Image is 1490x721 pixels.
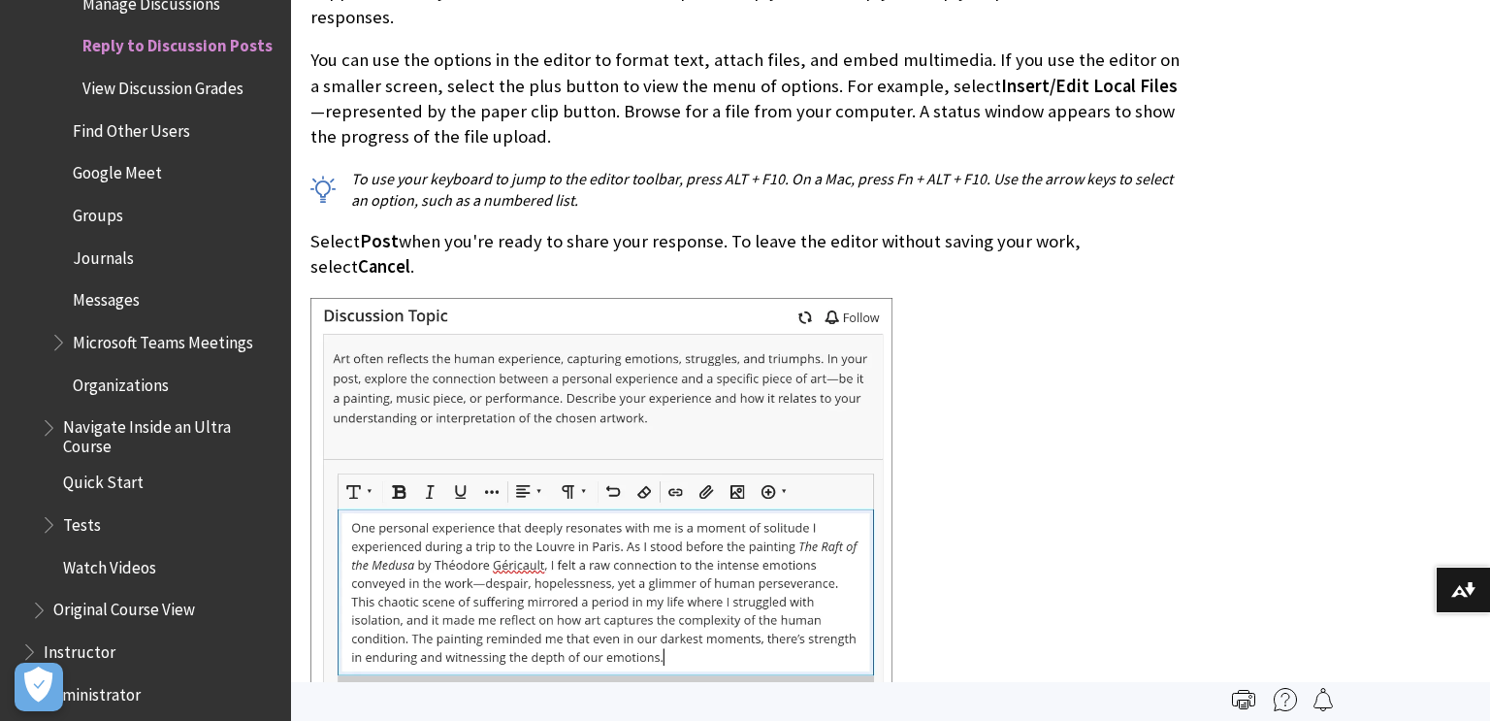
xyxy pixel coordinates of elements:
[310,229,1183,279] p: Select when you're ready to share your response. To leave the editor without saving your work, se...
[73,369,169,395] span: Organizations
[63,411,277,457] span: Navigate Inside an Ultra Course
[73,326,253,352] span: Microsoft Teams Meetings
[63,467,144,493] span: Quick Start
[310,168,1183,212] p: To use your keyboard to jump to the editor toolbar, press ALT + F10. On a Mac, press Fn + ALT + F...
[73,199,123,225] span: Groups
[44,678,141,705] span: Administrator
[53,594,195,620] span: Original Course View
[360,230,399,252] span: Post
[82,30,273,56] span: Reply to Discussion Posts
[310,48,1183,149] p: You can use the options in the editor to format text, attach files, and embed multimedia. If you ...
[73,284,140,311] span: Messages
[73,115,190,141] span: Find Other Users
[1232,688,1255,711] img: Print
[63,508,101,535] span: Tests
[1312,688,1335,711] img: Follow this page
[73,242,134,268] span: Journals
[1274,688,1297,711] img: More help
[44,636,115,662] span: Instructor
[63,551,156,577] span: Watch Videos
[73,157,162,183] span: Google Meet
[15,663,63,711] button: Open Preferences
[1001,75,1178,97] span: Insert/Edit Local Files
[82,72,243,98] span: View Discussion Grades
[358,255,410,278] span: Cancel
